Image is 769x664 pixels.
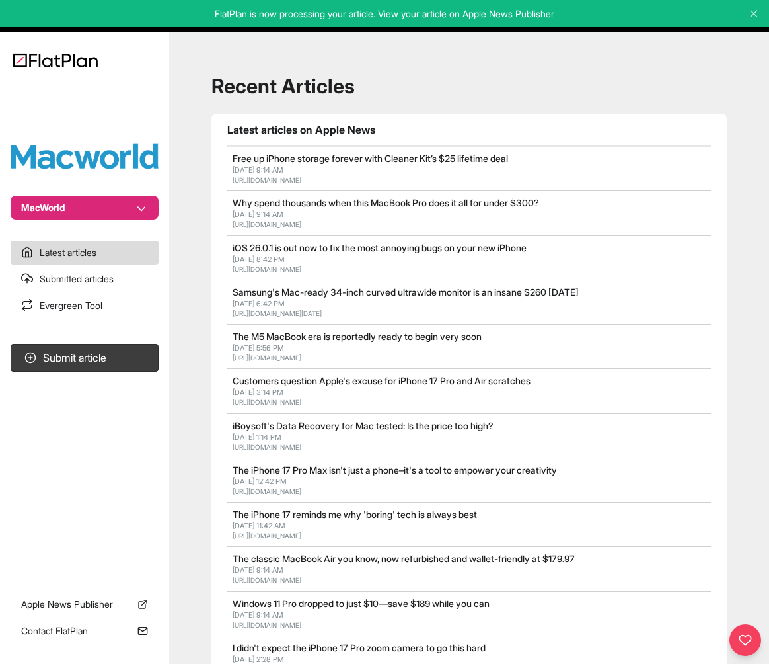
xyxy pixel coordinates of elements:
a: Customers question Apple's excuse for iPhone 17 Pro and Air scratches [233,375,531,386]
a: Submitted articles [11,267,159,291]
a: Apple News Publisher [11,593,159,616]
span: [DATE] 9:14 AM [233,210,283,219]
button: Submit article [11,344,159,372]
p: FlatPlan is now processing your article. View your article on Apple News Publisher [9,7,760,21]
a: iBoysoft's Data Recovery for Mac tested: Is the price too high? [233,420,494,431]
a: [URL][DOMAIN_NAME] [233,354,301,362]
a: Free up iPhone storage forever with Cleaner Kit’s $25 lifetime deal [233,153,508,164]
h1: Recent Articles [211,74,727,98]
span: [DATE] 9:14 AM [233,565,283,575]
img: Publication Logo [11,143,159,169]
a: [URL][DOMAIN_NAME] [233,398,301,406]
span: [DATE] 9:14 AM [233,610,283,620]
a: Evergreen Tool [11,294,159,317]
h1: Latest articles on Apple News [227,122,711,138]
a: [URL][DOMAIN_NAME] [233,443,301,451]
span: [DATE] 2:28 PM [233,655,284,664]
a: [URL][DOMAIN_NAME][DATE] [233,310,322,317]
span: [DATE] 12:42 PM [233,477,287,486]
a: [URL][DOMAIN_NAME] [233,532,301,540]
span: [DATE] 11:42 AM [233,521,285,530]
a: [URL][DOMAIN_NAME] [233,487,301,495]
a: Why spend thousands when this MacBook Pro does it all for under $300? [233,197,539,208]
span: [DATE] 5:56 PM [233,343,284,353]
a: [URL][DOMAIN_NAME] [233,576,301,584]
a: [URL][DOMAIN_NAME] [233,621,301,629]
span: [DATE] 3:14 PM [233,388,283,397]
a: The iPhone 17 Pro Max isn't just a phone–it's a tool to empower your creativity [233,464,557,476]
a: Samsung's Mac-ready 34-inch curved ultrawide monitor is an insane $260 [DATE] [233,286,579,298]
span: [DATE] 8:42 PM [233,255,285,264]
a: I didn't expect the iPhone 17 Pro zoom camera to go this hard [233,642,486,653]
a: The M5 MacBook era is reportedly ready to begin very soon [233,331,482,342]
a: The classic MacBook Air you know, now refurbished and wallet-friendly at $179.97 [233,553,575,564]
a: [URL][DOMAIN_NAME] [233,220,301,228]
span: [DATE] 1:14 PM [233,433,281,442]
a: Windows 11 Pro dropped to just $10—save $189 while you can [233,598,490,609]
a: [URL][DOMAIN_NAME] [233,265,301,273]
span: [DATE] 9:14 AM [233,165,283,175]
a: Contact FlatPlan [11,619,159,643]
button: MacWorld [11,196,159,220]
a: [URL][DOMAIN_NAME] [233,176,301,184]
a: The iPhone 17 reminds me why 'boring' tech is always best [233,509,477,520]
img: Logo [13,53,98,67]
span: [DATE] 6:42 PM [233,299,285,308]
a: iOS 26.0.1 is out now to fix the most annoying bugs on your new iPhone [233,242,527,253]
a: Latest articles [11,241,159,265]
